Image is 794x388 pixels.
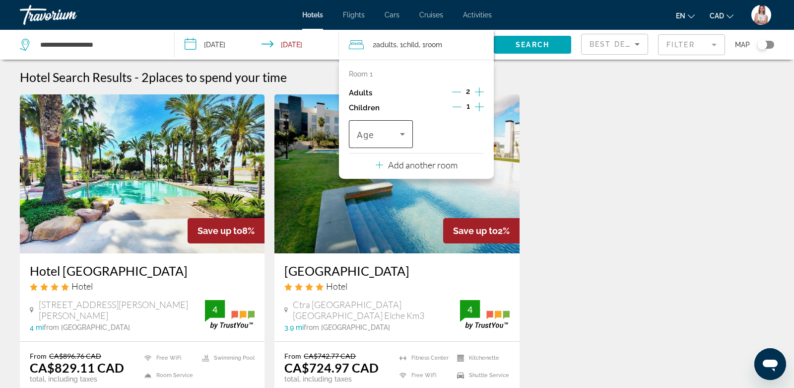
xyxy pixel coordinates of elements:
[30,360,124,375] ins: CA$829.11 CAD
[676,8,695,23] button: Change language
[376,41,397,49] span: Adults
[395,369,452,382] li: Free WiFi
[39,299,205,321] span: [STREET_ADDRESS][PERSON_NAME][PERSON_NAME]
[349,89,372,97] p: Adults
[44,323,130,331] span: from [GEOGRAPHIC_DATA]
[188,218,265,243] div: 8%
[419,11,443,19] a: Cruises
[676,12,685,20] span: en
[516,41,549,49] span: Search
[30,375,128,383] p: total, including taxes
[463,11,492,19] a: Activities
[139,352,197,364] li: Free WiFi
[357,130,374,140] span: Age
[339,30,494,60] button: Travelers: 2 adults, 1 child
[466,102,470,110] span: 1
[397,38,419,52] span: , 1
[403,41,419,49] span: Child
[349,70,373,78] p: Room 1
[748,4,774,25] button: User Menu
[452,369,510,382] li: Shuttle Service
[304,323,390,331] span: from [GEOGRAPHIC_DATA]
[284,360,379,375] ins: CA$724.97 CAD
[453,102,462,114] button: Decrement children
[751,5,771,25] img: 2Q==
[460,304,480,315] div: 4
[20,94,265,253] img: Hotel image
[425,41,442,49] span: Room
[373,38,397,52] span: 2
[452,87,461,99] button: Decrement adults
[198,226,242,236] span: Save up to
[466,87,470,95] span: 2
[20,70,132,84] h1: Hotel Search Results
[149,70,287,84] span: places to spend your time
[376,154,458,174] button: Add another room
[30,263,255,278] a: Hotel [GEOGRAPHIC_DATA]
[20,2,119,28] a: Travorium
[395,352,452,364] li: Fitness Center
[197,352,255,364] li: Swimming Pool
[326,281,347,292] span: Hotel
[475,100,484,115] button: Increment children
[205,304,225,315] div: 4
[30,281,255,292] div: 4 star Hotel
[274,94,519,253] img: Hotel image
[49,352,101,360] del: CA$896.76 CAD
[304,352,356,360] del: CA$742.77 CAD
[475,85,484,100] button: Increment adults
[71,281,93,292] span: Hotel
[460,300,510,329] img: trustyou-badge.svg
[139,369,197,382] li: Room Service
[388,159,458,170] p: Add another room
[710,12,724,20] span: CAD
[735,38,750,52] span: Map
[141,70,287,84] h2: 2
[385,11,399,19] a: Cars
[590,40,641,48] span: Best Deals
[284,375,382,383] p: total, including taxes
[349,104,380,112] p: Children
[175,30,339,60] button: Check-in date: Sep 22, 2025 Check-out date: Sep 26, 2025
[590,38,640,50] mat-select: Sort by
[452,352,510,364] li: Kitchenette
[302,11,323,19] a: Hotels
[419,38,442,52] span: , 1
[754,348,786,380] iframe: Button to launch messaging window
[343,11,365,19] a: Flights
[284,352,301,360] span: From
[284,323,304,331] span: 3.9 mi
[30,323,44,331] span: 4 mi
[284,281,509,292] div: 4 star Hotel
[134,70,139,84] span: -
[453,226,498,236] span: Save up to
[284,263,509,278] a: [GEOGRAPHIC_DATA]
[494,36,571,54] button: Search
[750,40,774,49] button: Toggle map
[710,8,733,23] button: Change currency
[205,300,255,329] img: trustyou-badge.svg
[293,299,460,321] span: Ctra [GEOGRAPHIC_DATA] [GEOGRAPHIC_DATA] Elche Km3
[30,352,47,360] span: From
[443,218,520,243] div: 2%
[658,34,725,56] button: Filter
